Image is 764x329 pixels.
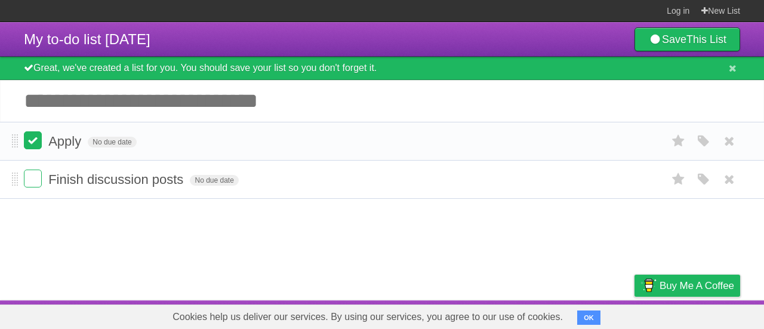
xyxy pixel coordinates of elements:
label: Done [24,170,42,187]
a: SaveThis List [634,27,740,51]
a: Privacy [619,303,650,326]
label: Star task [667,131,690,151]
span: Cookies help us deliver our services. By using our services, you agree to our use of cookies. [161,305,575,329]
img: Buy me a coffee [640,275,657,296]
span: My to-do list [DATE] [24,31,150,47]
a: Terms [578,303,605,326]
a: About [476,303,501,326]
span: No due date [88,137,136,147]
span: No due date [190,175,238,186]
label: Star task [667,170,690,189]
button: OK [577,310,600,325]
label: Done [24,131,42,149]
a: Suggest a feature [665,303,740,326]
span: Apply [48,134,84,149]
span: Finish discussion posts [48,172,186,187]
b: This List [686,33,726,45]
a: Developers [515,303,563,326]
span: Buy me a coffee [660,275,734,296]
a: Buy me a coffee [634,275,740,297]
